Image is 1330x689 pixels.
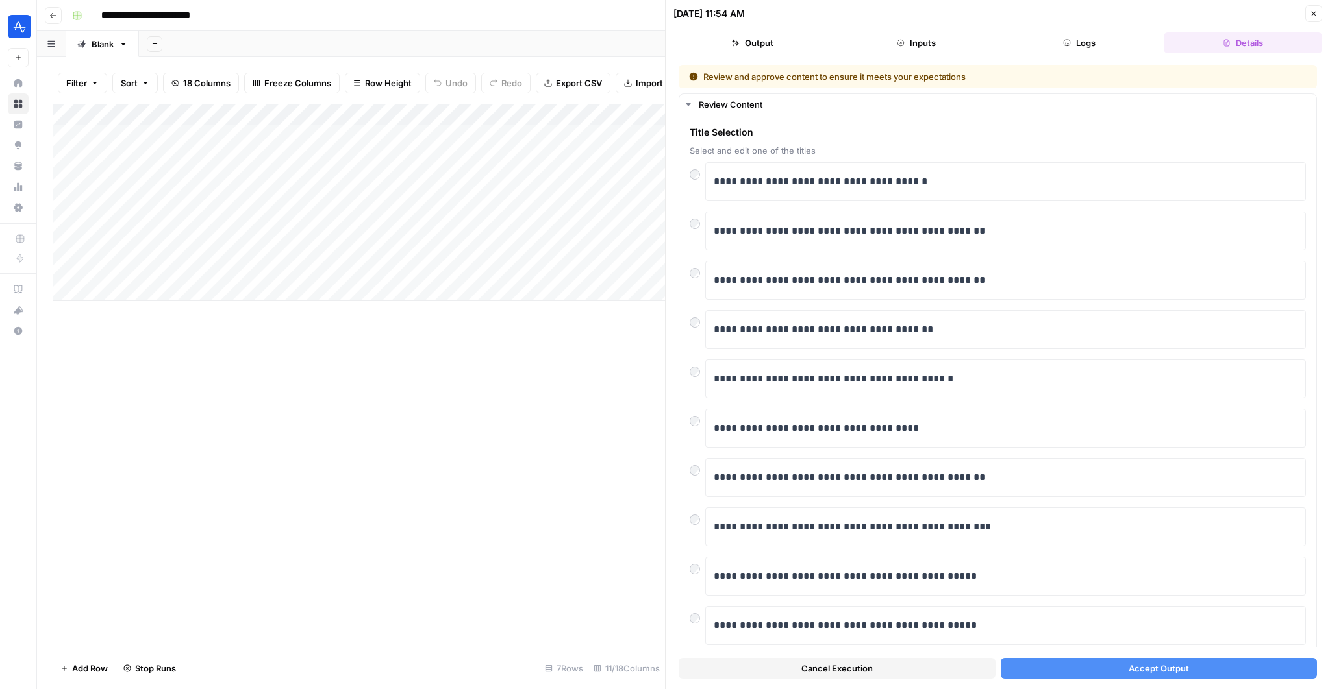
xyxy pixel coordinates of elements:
a: Home [8,73,29,93]
span: Export CSV [556,77,602,90]
button: Undo [425,73,476,93]
button: Output [673,32,832,53]
img: Amplitude Logo [8,15,31,38]
a: Browse [8,93,29,114]
span: Sort [121,77,138,90]
button: Details [1164,32,1322,53]
span: 18 Columns [183,77,231,90]
button: Filter [58,73,107,93]
button: Workspace: Amplitude [8,10,29,43]
span: Accept Output [1129,662,1189,675]
span: Cancel Execution [801,662,873,675]
div: Blank [92,38,114,51]
button: Cancel Execution [679,658,996,679]
a: Insights [8,114,29,135]
span: Add Row [72,662,108,675]
a: Your Data [8,156,29,176]
a: Opportunities [8,135,29,156]
span: Title Selection [690,126,1306,139]
button: Sort [112,73,158,93]
button: Inputs [837,32,996,53]
button: Import CSV [616,73,691,93]
div: Review and approve content to ensure it meets your expectations [689,70,1136,83]
span: Row Height [365,77,412,90]
button: Row Height [345,73,420,93]
a: AirOps Academy [8,279,29,300]
span: Select and edit one of the titles [690,144,1306,157]
span: Undo [445,77,468,90]
span: Import CSV [636,77,683,90]
button: Help + Support [8,320,29,341]
button: Redo [481,73,531,93]
div: 7 Rows [540,658,588,679]
a: Settings [8,197,29,218]
a: Usage [8,176,29,197]
button: Add Row [53,658,116,679]
span: Filter [66,77,87,90]
div: [DATE] 11:54 AM [673,7,745,20]
a: Blank [66,31,139,57]
button: Logs [1001,32,1159,53]
button: Export CSV [536,73,610,93]
button: Stop Runs [116,658,184,679]
span: Freeze Columns [264,77,331,90]
div: 11/18 Columns [588,658,665,679]
div: Review Content [699,98,1309,111]
div: What's new? [8,300,28,320]
div: Review Content [679,115,1316,655]
button: Freeze Columns [244,73,340,93]
button: 18 Columns [163,73,239,93]
button: Review Content [679,94,1316,115]
span: Stop Runs [135,662,176,675]
span: Redo [501,77,522,90]
button: Accept Output [1001,658,1318,679]
button: What's new? [8,300,29,320]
